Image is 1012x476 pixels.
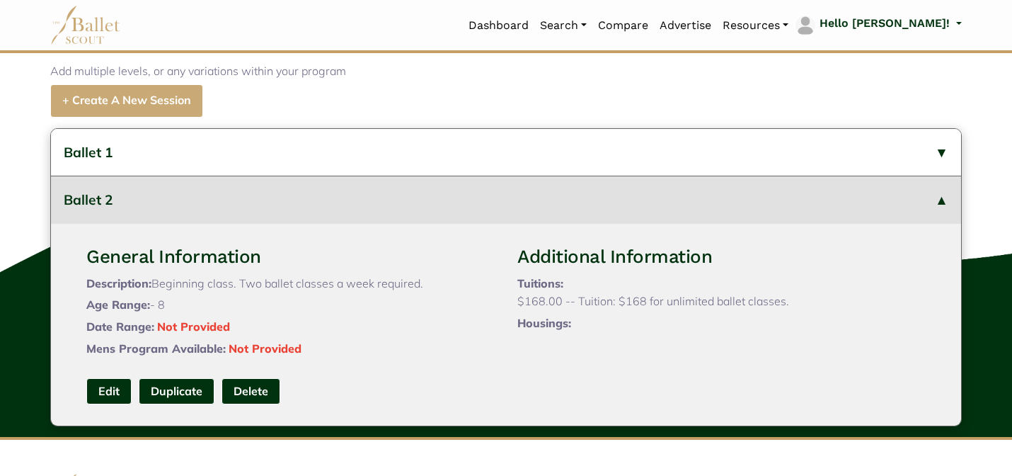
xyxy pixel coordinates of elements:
h3: Additional Information [517,245,926,269]
img: profile picture [795,16,815,35]
span: Ballet 2 [64,191,113,208]
a: profile picture Hello [PERSON_NAME]! [794,14,962,37]
button: Ballet 1 [51,129,961,176]
span: Not Provided [157,319,230,334]
a: Search [534,11,592,40]
a: Dashboard [463,11,534,40]
p: Beginning class. Two ballet classes a week required. [86,275,495,293]
a: + Create A New Session [50,84,203,118]
a: Duplicate [139,378,214,404]
a: Resources [717,11,794,40]
h3: General Information [86,245,495,269]
button: Delete [222,378,280,404]
span: Date Range: [86,319,154,334]
a: Compare [592,11,654,40]
p: $168.00 -- Tuition: $168 for unlimited ballet classes. [517,293,926,311]
a: Edit [86,378,132,404]
span: Description: [86,276,151,290]
span: Mens Program Available: [86,341,226,356]
span: Ballet 1 [64,144,113,161]
span: Age Range: [86,297,150,312]
span: Not Provided [229,341,301,356]
p: - 8 [86,296,495,314]
p: Add multiple levels, or any variations within your program [50,62,962,81]
a: Advertise [654,11,717,40]
span: Tuitions: [517,276,563,290]
button: Ballet 2 [51,176,961,224]
span: Housings: [517,316,571,330]
p: Hello [PERSON_NAME]! [820,14,950,33]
